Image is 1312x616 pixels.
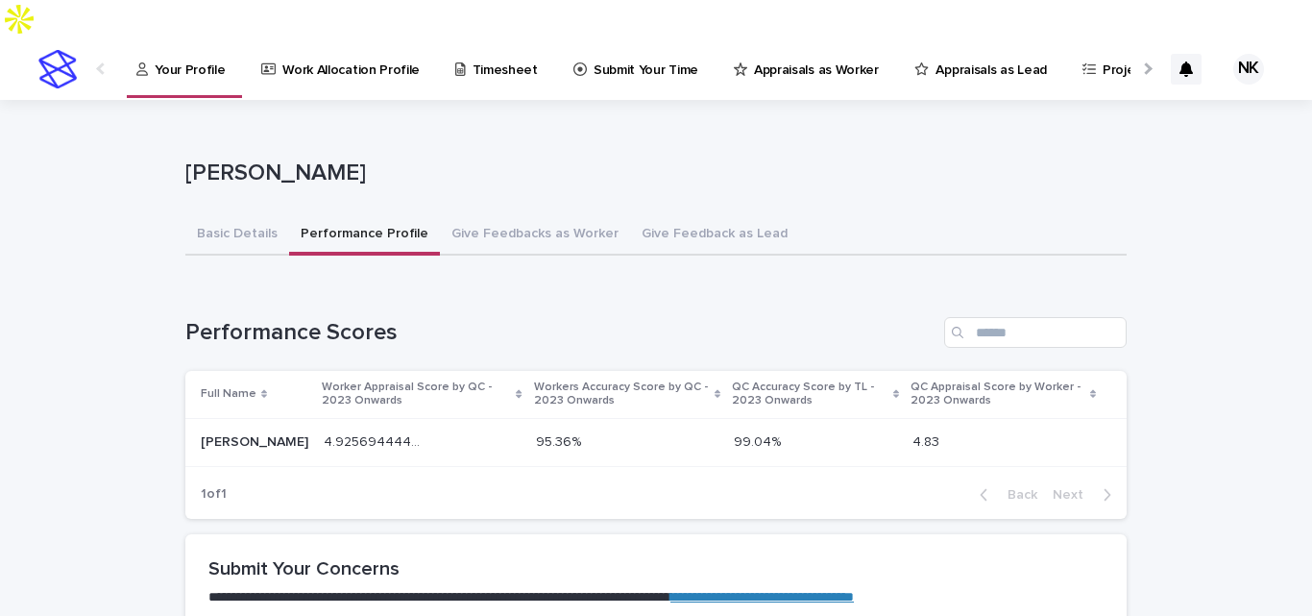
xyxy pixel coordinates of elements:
[440,215,630,256] button: Give Feedbacks as Worker
[912,431,943,451] p: 4.83
[185,160,1119,187] p: [PERSON_NAME]
[996,488,1037,502] span: Back
[594,38,698,79] p: Submit Your Time
[732,377,888,412] p: QC Accuracy Score by TL - 2023 Onwards
[1081,38,1162,98] a: Projects
[322,377,511,412] p: Worker Appraisal Score by QC - 2023 Onwards
[912,38,1056,98] a: Appraisals as Lead
[473,38,538,79] p: Timesheet
[1053,488,1095,502] span: Next
[571,38,707,98] a: Submit Your Time
[185,471,242,518] p: 1 of 1
[155,38,225,79] p: Your Profile
[1045,486,1127,504] button: Next
[911,377,1085,412] p: QC Appraisal Score by Worker - 2023 Onwards
[534,377,710,412] p: Workers Accuracy Score by QC - 2023 Onwards
[1103,38,1154,79] p: Projects
[734,431,785,451] p: 99.04%
[536,431,585,451] p: 95.36%
[289,215,440,256] button: Performance Profile
[185,319,936,347] h1: Performance Scores
[201,431,312,451] p: Nabeeha Khattak
[259,38,429,98] a: Work Allocation Profile
[1233,54,1264,85] div: NK
[185,418,1127,466] tr: [PERSON_NAME][PERSON_NAME] 4.9256944444444444.925694444444444 95.36%95.36% 99.04%99.04% 4.834.83
[185,215,289,256] button: Basic Details
[453,38,547,98] a: Timesheet
[754,38,879,79] p: Appraisals as Worker
[201,383,256,405] p: Full Name
[732,38,887,98] a: Appraisals as Worker
[282,38,420,79] p: Work Allocation Profile
[944,317,1127,348] input: Search
[935,38,1046,79] p: Appraisals as Lead
[208,557,1104,580] h2: Submit Your Concerns
[38,50,77,88] img: stacker-logo-s-only.png
[964,486,1045,504] button: Back
[134,38,234,95] a: Your Profile
[324,431,424,451] p: 4.925694444444444
[630,215,799,256] button: Give Feedback as Lead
